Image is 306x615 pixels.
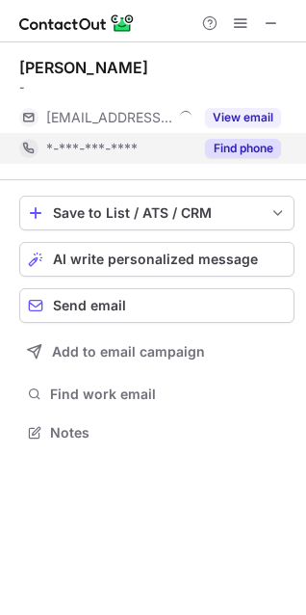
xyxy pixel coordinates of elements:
span: Find work email [50,386,287,403]
button: Send email [19,288,294,323]
div: - [19,79,294,96]
span: Add to email campaign [52,344,205,360]
span: Notes [50,424,287,441]
button: Notes [19,419,294,446]
button: Reveal Button [205,139,281,158]
button: Reveal Button [205,108,281,127]
div: Save to List / ATS / CRM [53,205,261,221]
button: save-profile-one-click [19,196,294,230]
span: [EMAIL_ADDRESS][DOMAIN_NAME] [46,109,172,126]
span: Send email [53,298,126,313]
button: Find work email [19,381,294,408]
span: AI write personalized message [53,252,258,267]
div: [PERSON_NAME] [19,58,148,77]
button: AI write personalized message [19,242,294,277]
img: ContactOut v5.3.10 [19,12,135,35]
button: Add to email campaign [19,334,294,369]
